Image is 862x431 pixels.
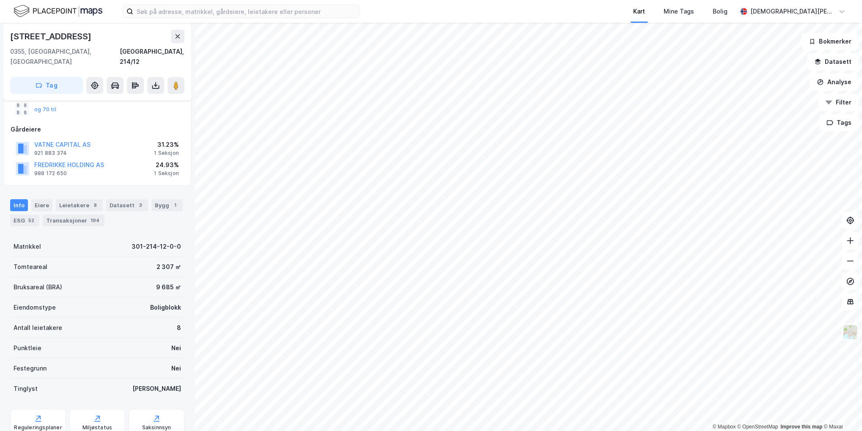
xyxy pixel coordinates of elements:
[150,302,181,313] div: Boligblokk
[14,4,102,19] img: logo.f888ab2527a4732fd821a326f86c7f29.svg
[713,6,727,16] div: Bolig
[171,201,179,209] div: 1
[34,170,67,177] div: 988 172 650
[14,242,41,252] div: Matrikkel
[14,302,56,313] div: Eiendomstype
[820,390,862,431] iframe: Chat Widget
[27,216,36,225] div: 52
[171,343,181,353] div: Nei
[780,424,822,430] a: Improve this map
[10,199,28,211] div: Info
[14,323,62,333] div: Antall leietakere
[818,94,859,111] button: Filter
[14,343,41,353] div: Punktleie
[10,30,93,43] div: [STREET_ADDRESS]
[132,384,181,394] div: [PERSON_NAME]
[819,114,859,131] button: Tags
[11,124,184,135] div: Gårdeiere
[142,424,171,431] div: Saksinnsyn
[10,47,120,67] div: 0355, [GEOGRAPHIC_DATA], [GEOGRAPHIC_DATA]
[154,140,179,150] div: 31.23%
[802,33,859,50] button: Bokmerker
[14,282,62,292] div: Bruksareal (BRA)
[156,262,181,272] div: 2 307 ㎡
[34,150,67,156] div: 921 883 374
[43,214,104,226] div: Transaksjoner
[106,199,148,211] div: Datasett
[10,214,39,226] div: ESG
[14,384,38,394] div: Tinglyst
[633,6,645,16] div: Kart
[56,199,103,211] div: Leietakere
[154,160,179,170] div: 24.93%
[136,201,145,209] div: 3
[89,216,101,225] div: 194
[82,424,112,431] div: Miljøstatus
[807,53,859,70] button: Datasett
[133,5,359,18] input: Søk på adresse, matrikkel, gårdeiere, leietakere eller personer
[91,201,99,209] div: 8
[132,242,181,252] div: 301-214-12-0-0
[154,150,179,156] div: 1 Seksjon
[737,424,778,430] a: OpenStreetMap
[156,282,181,292] div: 9 685 ㎡
[120,47,184,67] div: [GEOGRAPHIC_DATA], 214/12
[810,74,859,91] button: Analyse
[842,324,858,340] img: Z
[151,199,183,211] div: Bygg
[750,6,835,16] div: [DEMOGRAPHIC_DATA][PERSON_NAME]
[31,199,52,211] div: Eiere
[10,77,83,94] button: Tag
[171,363,181,373] div: Nei
[712,424,736,430] a: Mapbox
[664,6,694,16] div: Mine Tags
[177,323,181,333] div: 8
[14,363,47,373] div: Festegrunn
[154,170,179,177] div: 1 Seksjon
[14,262,47,272] div: Tomteareal
[14,424,62,431] div: Reguleringsplaner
